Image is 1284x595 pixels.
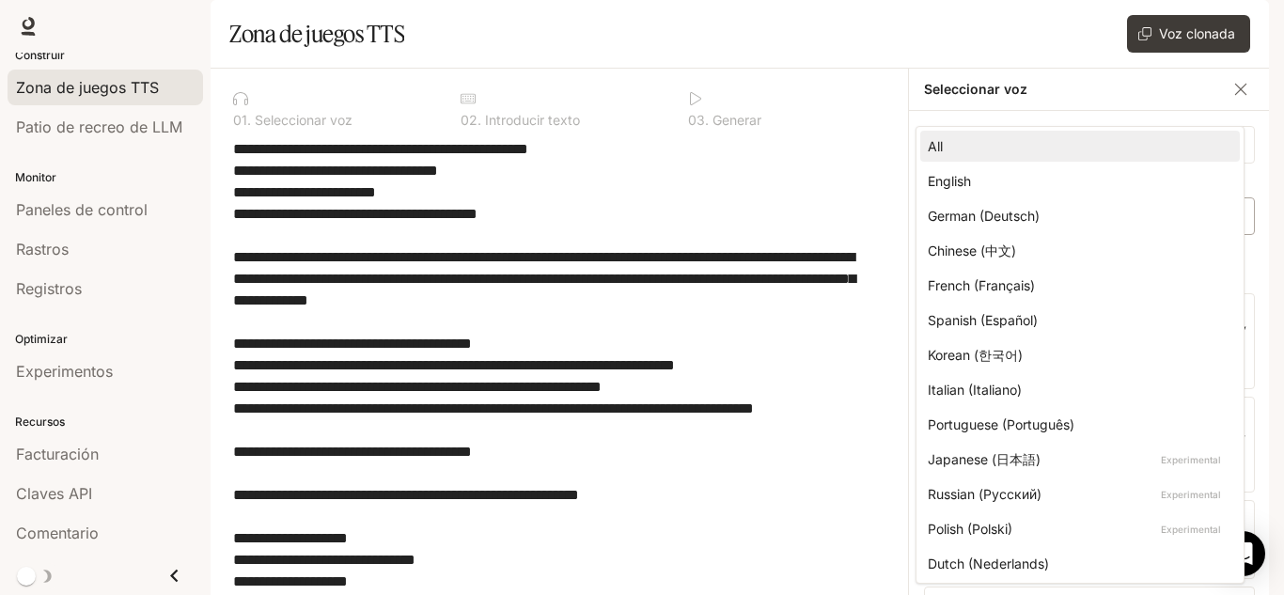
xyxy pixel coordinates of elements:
div: All [928,136,1225,156]
div: Russian (Русский) [928,484,1225,504]
div: Spanish (Español) [928,310,1225,330]
p: Experimental [1157,521,1225,538]
div: Chinese (中文) [928,241,1225,260]
p: Experimental [1157,486,1225,503]
div: Dutch (Nederlands) [928,554,1225,573]
div: English [928,171,1225,191]
div: Italian (Italiano) [928,380,1225,399]
div: French (Français) [928,275,1225,295]
div: Portuguese (Português) [928,415,1225,434]
div: Polish (Polski) [928,519,1225,539]
p: Experimental [1157,451,1225,468]
div: Korean (한국어) [928,345,1225,365]
div: Japanese (日本語) [928,449,1225,469]
div: German (Deutsch) [928,206,1225,226]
